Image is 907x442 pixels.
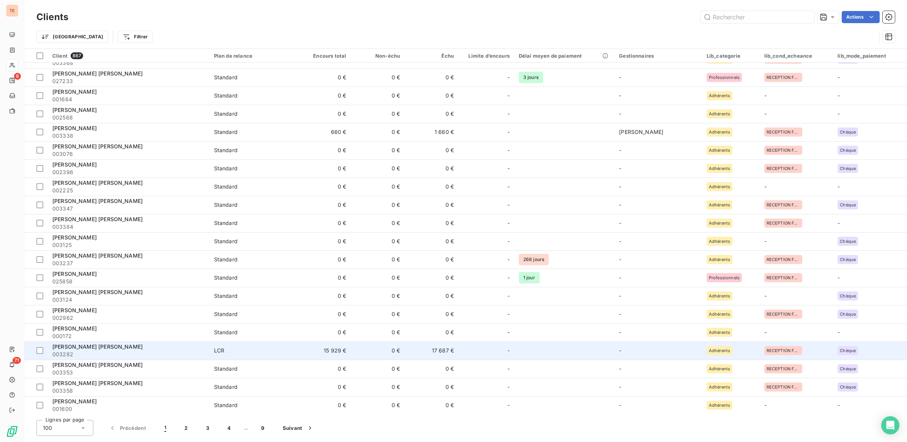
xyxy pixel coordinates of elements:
[297,105,351,123] td: 0 €
[838,74,840,80] span: -
[840,312,856,316] span: Chèque
[507,347,510,354] span: -
[52,161,97,168] span: [PERSON_NAME]
[619,329,621,335] span: -
[52,70,143,77] span: [PERSON_NAME] [PERSON_NAME]
[297,341,351,360] td: 15 929 €
[214,146,238,154] div: Standard
[709,348,730,353] span: Adhérents
[619,365,621,372] span: -
[838,402,840,408] span: -
[405,360,458,378] td: 0 €
[619,183,621,190] span: -
[52,343,143,350] span: [PERSON_NAME] [PERSON_NAME]
[840,366,856,371] span: Chèque
[619,311,621,317] span: -
[214,292,238,300] div: Standard
[405,159,458,178] td: 0 €
[297,214,351,232] td: 0 €
[519,72,543,83] span: 3 jours
[214,310,238,318] div: Standard
[214,219,238,227] div: Standard
[405,214,458,232] td: 0 €
[351,105,405,123] td: 0 €
[405,269,458,287] td: 0 €
[838,274,840,281] span: -
[351,196,405,214] td: 0 €
[507,165,510,172] span: -
[52,362,143,368] span: [PERSON_NAME] [PERSON_NAME]
[52,198,143,204] span: [PERSON_NAME] [PERSON_NAME]
[507,219,510,227] span: -
[764,183,767,190] span: -
[13,357,21,364] span: 71
[709,403,730,407] span: Adhérents
[351,305,405,323] td: 0 €
[840,385,856,389] span: Chèque
[52,132,205,140] span: 003338
[764,293,767,299] span: -
[52,107,97,113] span: [PERSON_NAME]
[767,166,800,171] span: RECEPTION FACTURE
[519,254,549,265] span: 266 jours
[52,387,205,395] span: 003358
[709,184,730,189] span: Adhérents
[507,329,510,336] span: -
[52,296,205,304] span: 003124
[274,420,323,436] button: Suivant
[351,360,405,378] td: 0 €
[99,420,155,436] button: Précédent
[405,305,458,323] td: 0 €
[214,183,238,190] div: Standard
[197,420,218,436] button: 3
[463,53,510,59] div: Limite d’encours
[297,323,351,341] td: 0 €
[351,232,405,250] td: 0 €
[52,223,205,231] span: 003384
[709,330,730,335] span: Adhérents
[840,148,856,153] span: Chèque
[709,166,730,171] span: Adhérents
[52,205,205,212] span: 003347
[214,256,238,263] div: Standard
[767,148,800,153] span: RECEPTION FACTURE
[838,92,840,99] span: -
[619,220,621,226] span: -
[507,201,510,209] span: -
[36,31,108,43] button: [GEOGRAPHIC_DATA]
[840,294,856,298] span: Chèque
[709,239,730,244] span: Adhérents
[52,351,205,358] span: 003282
[840,166,856,171] span: Chèque
[767,385,800,389] span: RECEPTION FACTURE
[767,275,800,280] span: RECEPTION FACTURE
[52,114,205,121] span: 002568
[52,179,143,186] span: [PERSON_NAME] [PERSON_NAME]
[405,178,458,196] td: 0 €
[43,424,52,432] span: 100
[351,287,405,305] td: 0 €
[218,420,240,436] button: 4
[619,238,621,244] span: -
[619,384,621,390] span: -
[709,203,730,207] span: Adhérents
[175,420,197,436] button: 2
[214,238,238,245] div: Standard
[619,129,663,135] span: [PERSON_NAME]
[838,183,840,190] span: -
[351,178,405,196] td: 0 €
[351,250,405,269] td: 0 €
[52,150,205,158] span: 003076
[507,256,510,263] span: -
[14,73,21,80] span: 8
[619,347,621,354] span: -
[52,77,205,85] span: 027233
[619,53,698,59] div: Gestionnaires
[297,287,351,305] td: 0 €
[297,87,351,105] td: 0 €
[214,329,238,336] div: Standard
[405,378,458,396] td: 0 €
[297,360,351,378] td: 0 €
[351,159,405,178] td: 0 €
[507,365,510,373] span: -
